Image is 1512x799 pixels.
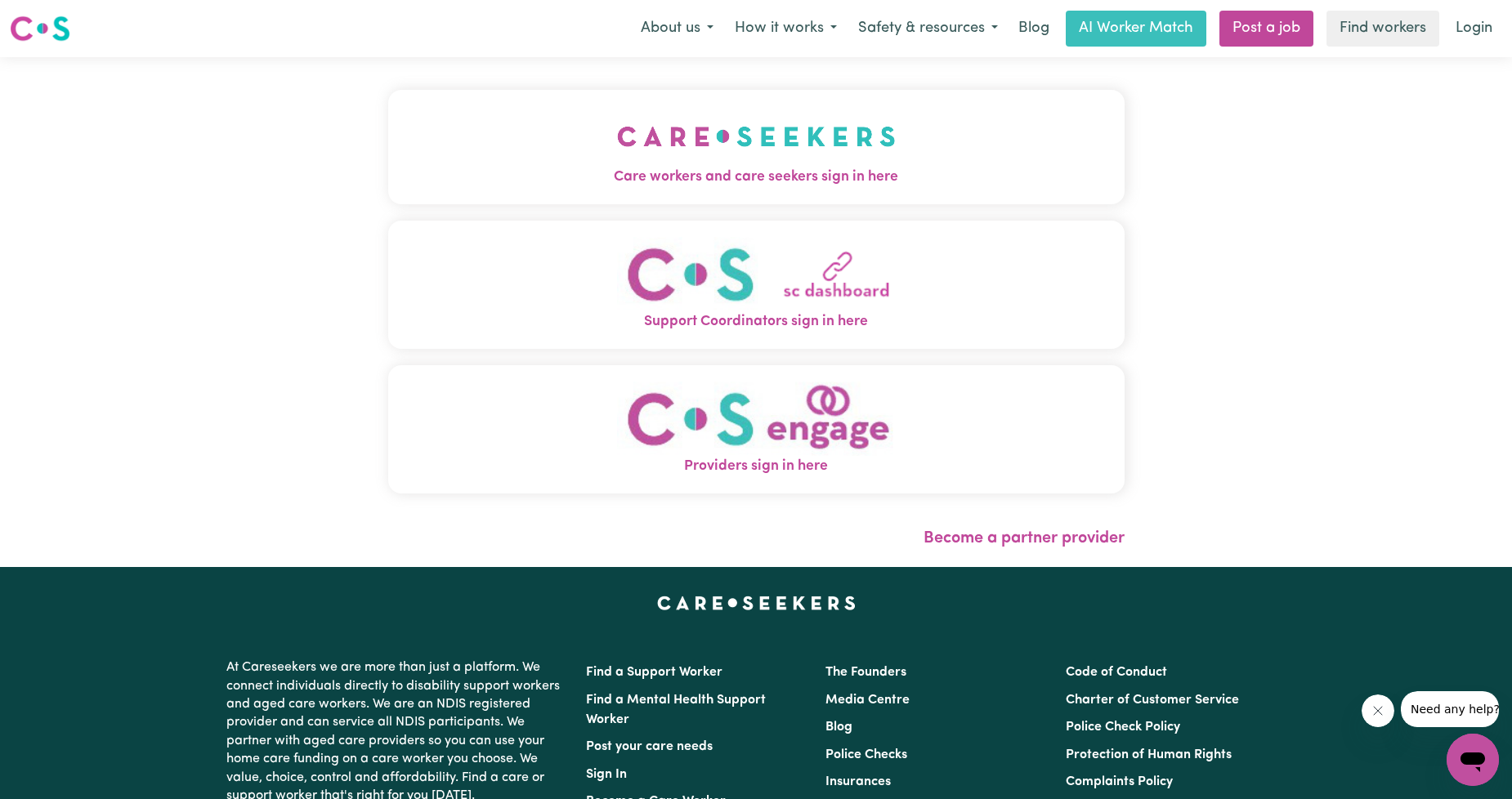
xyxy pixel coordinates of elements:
[388,456,1125,477] span: Providers sign in here
[1362,694,1394,727] iframe: Close message
[825,748,907,761] a: Police Checks
[388,90,1125,204] button: Care workers and care seekers sign in here
[848,11,1009,46] button: Safety & resources
[1447,734,1499,786] iframe: Button to launch messaging window
[388,167,1125,188] span: Care workers and care seekers sign in here
[1066,666,1167,679] a: Code of Conduct
[1066,721,1180,734] a: Police Check Policy
[586,768,627,781] a: Sign In
[388,365,1125,493] button: Providers sign in here
[10,11,99,25] span: Need any help?
[924,530,1125,547] a: Become a partner provider
[825,721,852,734] a: Blog
[825,666,906,679] a: The Founders
[1066,11,1206,47] a: AI Worker Match
[10,10,70,47] a: Careseekers logo
[1326,11,1439,47] a: Find workers
[1219,11,1313,47] a: Post a job
[10,14,70,43] img: Careseekers logo
[586,740,713,753] a: Post your care needs
[1009,11,1059,47] a: Blog
[586,666,722,679] a: Find a Support Worker
[1066,694,1239,707] a: Charter of Customer Service
[1446,11,1502,47] a: Login
[825,775,891,788] a: Insurances
[1066,748,1232,761] a: Protection of Human Rights
[388,311,1125,333] span: Support Coordinators sign in here
[388,221,1125,349] button: Support Coordinators sign in here
[724,11,848,46] button: How it works
[630,11,724,46] button: About us
[825,694,910,707] a: Media Centre
[1066,775,1173,788] a: Complaints Policy
[657,596,856,609] a: Careseekers home page
[1401,691,1499,727] iframe: Message from company
[586,694,766,726] a: Find a Mental Health Support Worker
